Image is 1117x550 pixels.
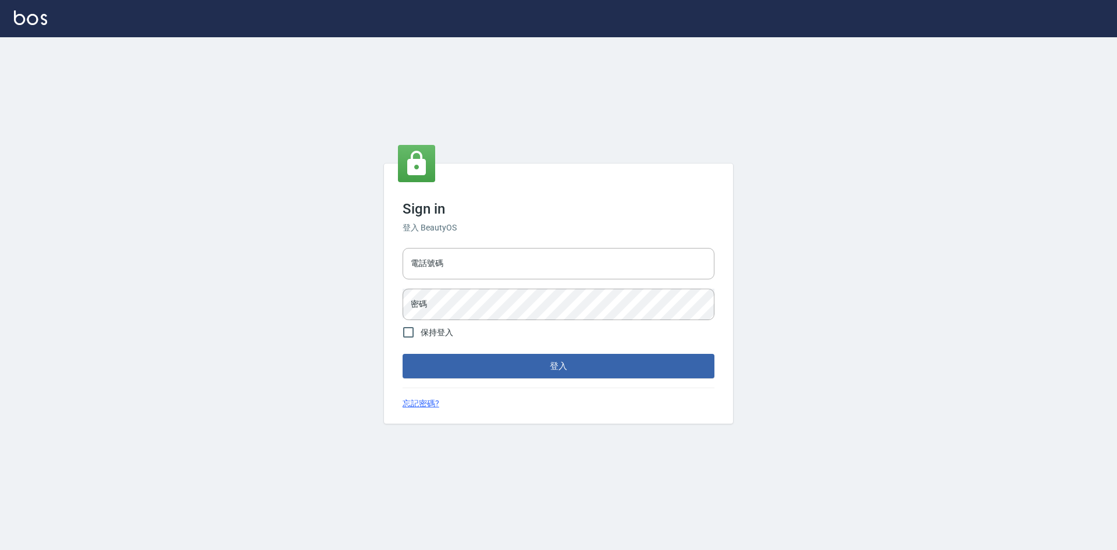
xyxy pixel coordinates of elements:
a: 忘記密碼? [403,398,439,410]
h3: Sign in [403,201,714,217]
span: 保持登入 [421,327,453,339]
h6: 登入 BeautyOS [403,222,714,234]
img: Logo [14,10,47,25]
button: 登入 [403,354,714,378]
